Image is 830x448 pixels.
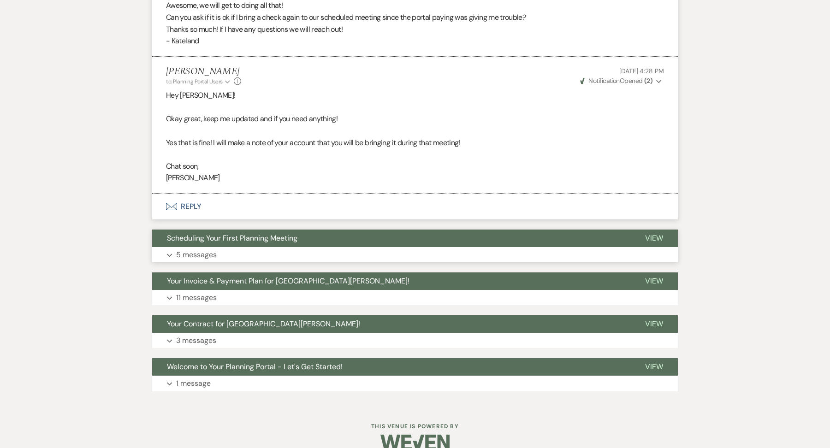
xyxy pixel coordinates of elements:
[166,160,664,172] p: Chat soon,
[166,78,223,85] span: to: Planning Portal Users
[166,113,664,125] p: Okay great, keep me updated and if you need anything!
[167,319,360,329] span: Your Contract for [GEOGRAPHIC_DATA][PERSON_NAME]!
[152,290,678,306] button: 11 messages
[152,230,630,247] button: Scheduling Your First Planning Meeting
[152,376,678,391] button: 1 message
[579,76,664,86] button: NotificationOpened (2)
[166,172,664,184] p: [PERSON_NAME]
[645,362,663,371] span: View
[152,194,678,219] button: Reply
[176,292,217,304] p: 11 messages
[580,77,652,85] span: Opened
[152,333,678,348] button: 3 messages
[630,272,678,290] button: View
[152,315,630,333] button: Your Contract for [GEOGRAPHIC_DATA][PERSON_NAME]!
[619,67,664,75] span: [DATE] 4:28 PM
[166,35,664,47] p: - Kateland
[645,276,663,286] span: View
[167,362,343,371] span: Welcome to Your Planning Portal - Let's Get Started!
[167,233,297,243] span: Scheduling Your First Planning Meeting
[176,249,217,261] p: 5 messages
[630,230,678,247] button: View
[152,247,678,263] button: 5 messages
[176,377,211,389] p: 1 message
[152,272,630,290] button: Your Invoice & Payment Plan for [GEOGRAPHIC_DATA][PERSON_NAME]!
[644,77,652,85] strong: ( 2 )
[166,12,664,24] p: Can you ask if it is ok if I bring a check again to our scheduled meeting since the portal paying...
[645,319,663,329] span: View
[166,66,241,77] h5: [PERSON_NAME]
[166,89,664,101] p: Hey [PERSON_NAME]!
[176,335,216,347] p: 3 messages
[152,358,630,376] button: Welcome to Your Planning Portal - Let's Get Started!
[167,276,409,286] span: Your Invoice & Payment Plan for [GEOGRAPHIC_DATA][PERSON_NAME]!
[166,24,664,35] p: Thanks so much! If I have any questions we will reach out!
[645,233,663,243] span: View
[630,315,678,333] button: View
[166,77,231,86] button: to: Planning Portal Users
[588,77,619,85] span: Notification
[630,358,678,376] button: View
[166,137,664,149] p: Yes that is fine! I will make a note of your account that you will be bringing it during that mee...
